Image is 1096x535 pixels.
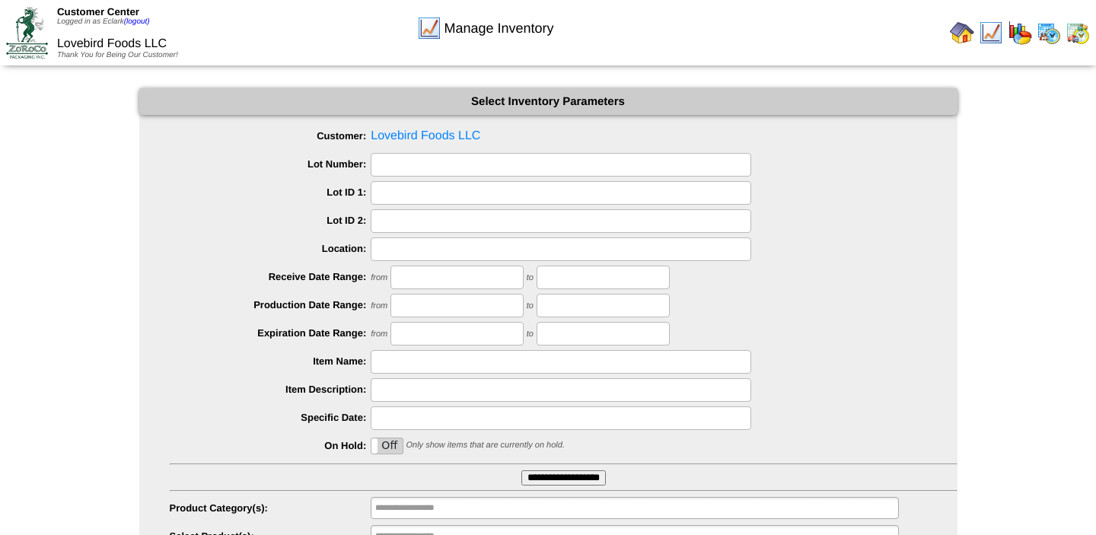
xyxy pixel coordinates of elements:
span: from [371,273,387,282]
div: Select Inventory Parameters [139,88,957,115]
span: Only show items that are currently on hold. [406,441,564,450]
label: Item Description: [170,384,371,395]
label: Specific Date: [170,412,371,423]
span: to [527,330,534,339]
img: line_graph.gif [417,16,441,40]
span: to [527,273,534,282]
span: Lovebird Foods LLC [57,37,167,50]
label: Product Category(s): [170,502,371,514]
img: calendarprod.gif [1037,21,1061,45]
span: from [371,330,387,339]
label: Lot Number: [170,158,371,170]
a: (logout) [124,18,150,26]
label: Production Date Range: [170,299,371,310]
span: Lovebird Foods LLC [170,125,957,148]
label: Expiration Date Range: [170,327,371,339]
span: from [371,301,387,310]
label: Lot ID 1: [170,186,371,198]
span: Customer Center [57,6,139,18]
label: Location: [170,243,371,254]
img: ZoRoCo_Logo(Green%26Foil)%20jpg.webp [6,7,48,58]
label: On Hold: [170,440,371,451]
span: Manage Inventory [444,21,553,37]
div: OnOff [371,438,403,454]
span: Logged in as Eclark [57,18,150,26]
label: Item Name: [170,355,371,367]
span: Thank You for Being Our Customer! [57,51,178,59]
label: Off [371,438,403,454]
label: Receive Date Range: [170,271,371,282]
span: to [527,301,534,310]
label: Lot ID 2: [170,215,371,226]
img: graph.gif [1008,21,1032,45]
img: calendarinout.gif [1066,21,1090,45]
label: Customer: [170,130,371,142]
img: line_graph.gif [979,21,1003,45]
img: home.gif [950,21,974,45]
